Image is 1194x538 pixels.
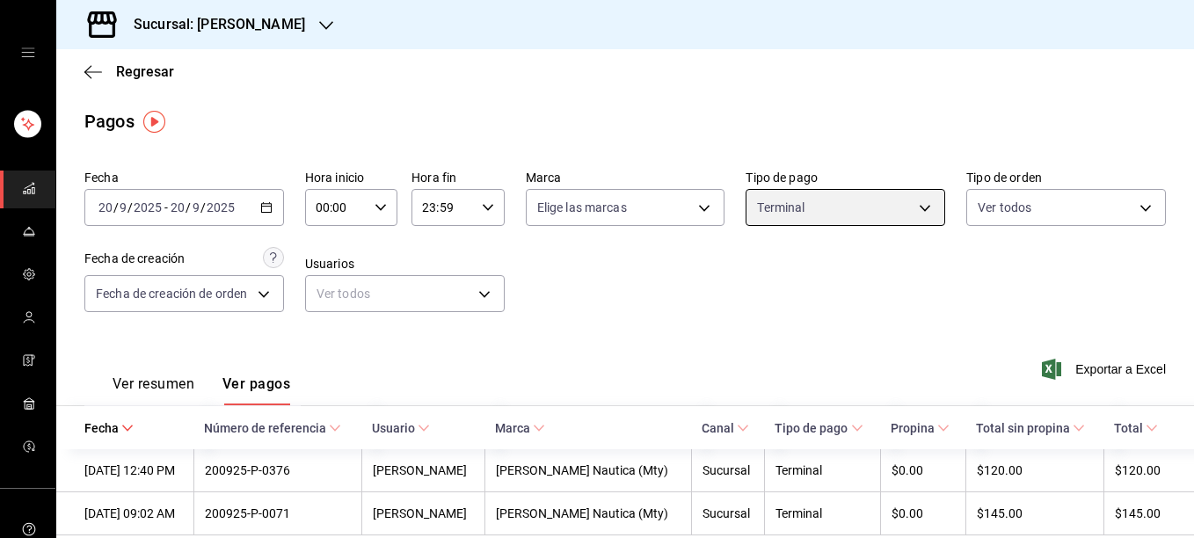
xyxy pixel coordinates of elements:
[192,200,200,214] input: --
[21,46,35,60] button: open drawer
[305,171,397,184] label: Hora inicio
[205,463,351,477] div: 200925-P-0376
[84,421,134,435] span: Fecha
[222,375,290,405] button: Ver pagos
[205,506,351,520] div: 200925-P-0071
[537,199,627,216] span: Elige las marcas
[775,506,870,520] div: Terminal
[84,250,185,268] div: Fecha de creación
[170,200,186,214] input: --
[127,200,133,214] span: /
[1115,463,1166,477] div: $120.00
[305,275,505,312] div: Ver todos
[702,421,749,435] span: Canal
[891,421,950,435] span: Propina
[703,463,754,477] div: Sucursal
[305,258,505,270] label: Usuarios
[186,200,191,214] span: /
[978,199,1031,216] span: Ver todos
[1114,421,1158,435] span: Total
[84,463,183,477] div: [DATE] 12:40 PM
[200,200,206,214] span: /
[1115,506,1166,520] div: $145.00
[746,171,945,184] label: Tipo de pago
[113,375,290,405] div: navigation tabs
[757,199,804,216] span: Terminal
[204,421,341,435] span: Número de referencia
[96,285,247,302] span: Fecha de creación de orden
[98,200,113,214] input: --
[84,63,174,80] button: Regresar
[892,506,955,520] div: $0.00
[892,463,955,477] div: $0.00
[976,421,1085,435] span: Total sin propina
[1045,359,1166,380] button: Exportar a Excel
[143,111,165,133] img: Tooltip marker
[373,506,474,520] div: [PERSON_NAME]
[120,14,305,35] h3: Sucursal: [PERSON_NAME]
[775,463,870,477] div: Terminal
[84,108,135,134] div: Pagos
[703,506,754,520] div: Sucursal
[411,171,504,184] label: Hora fin
[526,171,725,184] label: Marca
[133,200,163,214] input: ----
[164,200,168,214] span: -
[206,200,236,214] input: ----
[116,63,174,80] span: Regresar
[84,506,183,520] div: [DATE] 09:02 AM
[977,506,1093,520] div: $145.00
[84,171,284,184] label: Fecha
[119,200,127,214] input: --
[775,421,863,435] span: Tipo de pago
[113,375,194,405] button: Ver resumen
[966,171,1166,184] label: Tipo de orden
[495,421,545,435] span: Marca
[496,506,680,520] div: [PERSON_NAME] Nautica (Mty)
[372,421,430,435] span: Usuario
[373,463,474,477] div: [PERSON_NAME]
[977,463,1093,477] div: $120.00
[113,200,119,214] span: /
[496,463,680,477] div: [PERSON_NAME] Nautica (Mty)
